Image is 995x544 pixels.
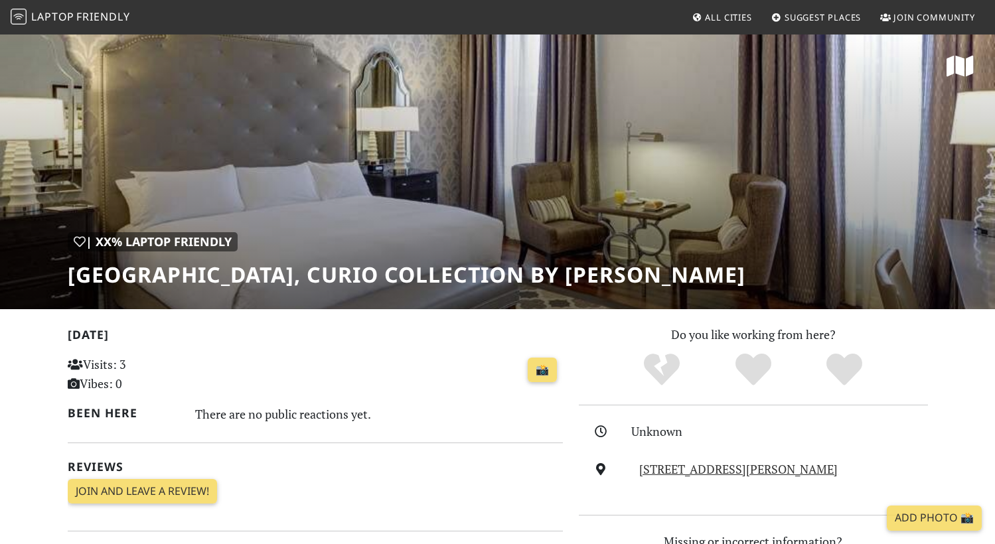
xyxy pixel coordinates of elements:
[705,11,752,23] span: All Cities
[68,232,238,251] div: | XX% Laptop Friendly
[875,5,980,29] a: Join Community
[68,479,217,504] a: Join and leave a review!
[11,9,27,25] img: LaptopFriendly
[528,358,557,383] a: 📸
[686,5,757,29] a: All Cities
[195,403,563,425] div: There are no public reactions yet.
[887,506,982,531] a: Add Photo 📸
[799,352,890,388] div: Definitely!
[785,11,862,23] span: Suggest Places
[893,11,975,23] span: Join Community
[616,352,708,388] div: No
[579,325,928,344] p: Do you like working from here?
[68,460,563,474] h2: Reviews
[68,406,180,420] h2: Been here
[68,262,745,287] h1: [GEOGRAPHIC_DATA], Curio Collection by [PERSON_NAME]
[68,328,563,347] h2: [DATE]
[639,461,838,477] a: [STREET_ADDRESS][PERSON_NAME]
[766,5,867,29] a: Suggest Places
[76,9,129,24] span: Friendly
[11,6,130,29] a: LaptopFriendly LaptopFriendly
[68,355,222,393] p: Visits: 3 Vibes: 0
[31,9,74,24] span: Laptop
[708,352,799,388] div: Yes
[631,422,935,441] div: Unknown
